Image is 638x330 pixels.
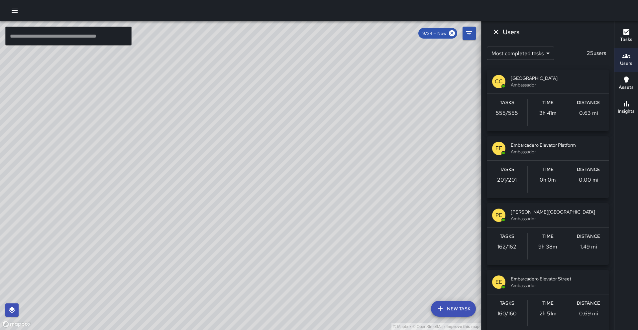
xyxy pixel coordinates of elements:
button: Assets [614,72,638,96]
p: 162 / 162 [497,243,516,251]
h6: Tasks [500,166,514,173]
h6: Distance [577,166,600,173]
button: EEEmbarcadero Elevator PlatformAmbassadorTasks201/201Time0h 0mDistance0.00 mi [487,136,609,198]
h6: Tasks [620,36,632,43]
h6: Distance [577,99,600,106]
h6: Users [620,60,632,67]
span: Ambassador [511,82,603,88]
button: New Task [431,301,476,317]
div: 9/24 — Now [418,28,457,39]
p: CC [495,78,503,85]
button: Insights [614,96,638,120]
h6: Insights [618,108,635,115]
button: Users [614,48,638,72]
p: 160 / 160 [497,310,517,318]
span: Embarcadero Elevator Street [511,275,603,282]
button: CC[GEOGRAPHIC_DATA]AmbassadorTasks555/555Time3h 41mDistance0.63 mi [487,70,609,131]
h6: Tasks [500,233,514,240]
button: Filters [463,27,476,40]
h6: Distance [577,233,600,240]
span: [PERSON_NAME][GEOGRAPHIC_DATA] [511,209,603,215]
button: Tasks [614,24,638,48]
h6: Time [542,166,554,173]
p: 25 users [584,49,609,57]
h6: Assets [619,84,634,91]
p: 0h 0m [540,176,556,184]
span: Ambassador [511,148,603,155]
p: 0.69 mi [579,310,598,318]
h6: Time [542,99,554,106]
h6: Tasks [500,300,514,307]
p: 201 / 201 [497,176,517,184]
button: Dismiss [489,25,503,39]
p: 0.00 mi [579,176,598,184]
button: PE[PERSON_NAME][GEOGRAPHIC_DATA]AmbassadorTasks162/162Time9h 38mDistance1.49 mi [487,203,609,265]
h6: Tasks [500,99,514,106]
div: Most completed tasks [487,47,554,60]
h6: Time [542,233,554,240]
p: 2h 51m [539,310,557,318]
p: PE [495,211,502,219]
span: 9/24 — Now [418,31,450,36]
span: [GEOGRAPHIC_DATA] [511,75,603,82]
p: 1.49 mi [580,243,597,251]
p: 3h 41m [539,109,557,117]
p: 9h 38m [538,243,557,251]
h6: Users [503,27,519,37]
h6: Time [542,300,554,307]
span: Ambassador [511,215,603,222]
p: EE [495,144,502,152]
p: EE [495,278,502,286]
span: Embarcadero Elevator Platform [511,142,603,148]
span: Ambassador [511,282,603,289]
p: 555 / 555 [496,109,518,117]
h6: Distance [577,300,600,307]
p: 0.63 mi [579,109,598,117]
